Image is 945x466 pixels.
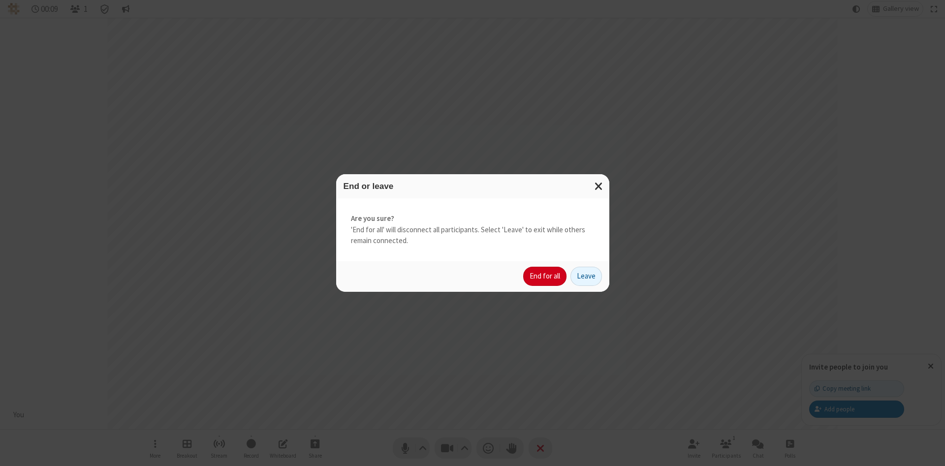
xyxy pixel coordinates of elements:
div: 'End for all' will disconnect all participants. Select 'Leave' to exit while others remain connec... [336,198,609,261]
button: End for all [523,267,567,286]
button: Close modal [589,174,609,198]
strong: Are you sure? [351,213,595,224]
h3: End or leave [344,182,602,191]
button: Leave [570,267,602,286]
